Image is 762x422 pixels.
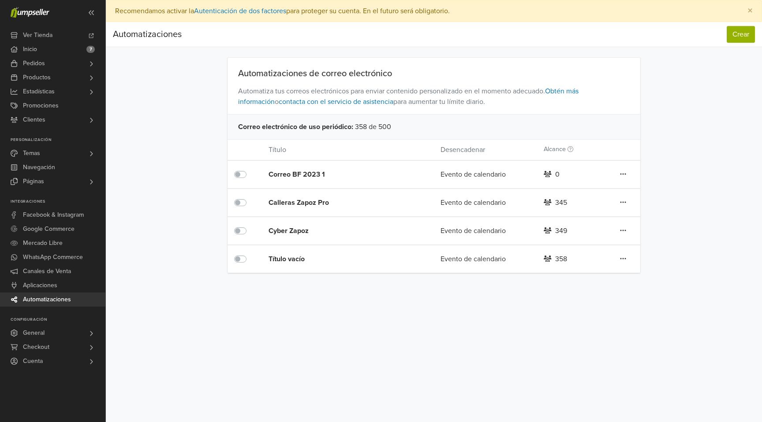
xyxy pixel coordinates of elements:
[23,222,75,236] span: Google Commerce
[555,197,567,208] div: 345
[23,340,49,354] span: Checkout
[228,79,641,114] span: Automatiza tus correos electrónicos para enviar contenido personalizado en el momento adecuado. o...
[23,146,40,160] span: Temas
[11,199,105,204] p: Integraciones
[23,85,55,99] span: Estadísticas
[23,174,44,189] span: Páginas
[23,250,83,264] span: WhatsApp Commerce
[279,97,393,106] a: contacta con el servicio de asistencia
[434,254,537,264] div: Evento de calendario
[434,169,537,180] div: Evento de calendario
[23,292,71,307] span: Automatizaciones
[269,226,406,236] div: Cyber Zapoz
[269,254,406,264] div: Título vacío
[113,26,182,43] div: Automatizaciones
[544,144,573,154] label: Alcance
[434,226,537,236] div: Evento de calendario
[23,160,55,174] span: Navegación
[23,113,45,127] span: Clientes
[23,28,52,42] span: Ver Tienda
[747,4,753,17] span: ×
[23,56,45,70] span: Pedidos
[23,208,84,222] span: Facebook & Instagram
[11,317,105,322] p: Configuración
[269,169,406,180] div: Correo BF 2023 1
[269,197,406,208] div: Calleras Zapoz Pro
[228,68,641,79] div: Automatizaciones de correo electrónico
[727,26,755,43] button: Crear
[11,137,105,143] p: Personalización
[23,326,45,340] span: General
[23,99,59,113] span: Promociones
[228,114,641,139] div: 358 de 500
[23,354,43,368] span: Cuenta
[739,0,762,22] button: Close
[555,254,567,264] div: 358
[238,122,353,132] span: Correo electrónico de uso periódico :
[555,169,560,180] div: 0
[555,226,567,236] div: 349
[23,236,63,250] span: Mercado Libre
[434,197,537,208] div: Evento de calendario
[86,46,95,53] span: 7
[434,144,537,155] div: Desencadenar
[194,7,286,15] a: Autenticación de dos factores
[23,70,51,85] span: Productos
[23,278,57,292] span: Aplicaciones
[23,264,71,278] span: Canales de Venta
[23,42,37,56] span: Inicio
[262,144,434,155] div: Título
